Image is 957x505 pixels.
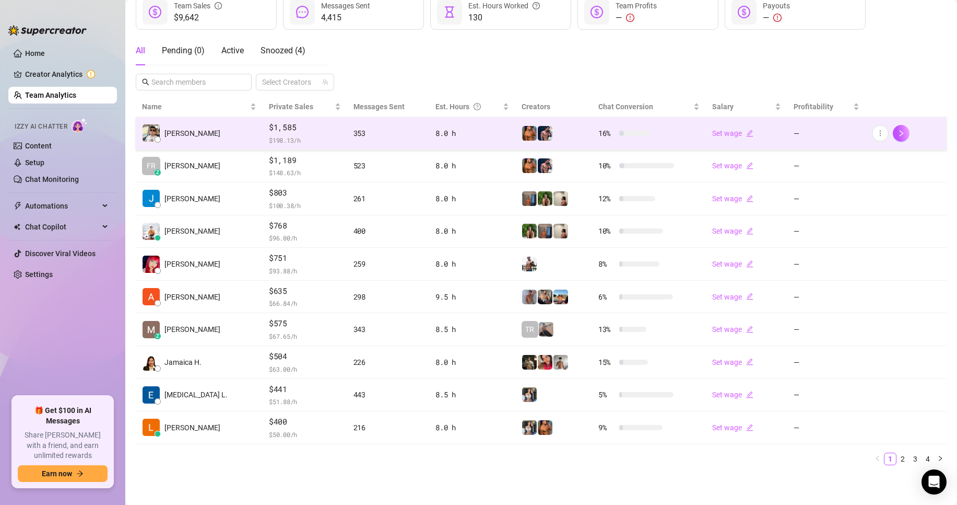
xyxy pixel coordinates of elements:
td: — [787,313,866,346]
span: dollar-circle [590,6,603,18]
td: — [787,281,866,314]
span: dollar-circle [149,6,161,18]
div: 216 [353,422,423,433]
span: edit [746,227,753,235]
span: Messages Sent [353,102,405,111]
span: FR [147,160,156,171]
span: exclamation-circle [626,14,634,22]
span: 10 % [598,225,615,237]
span: search [142,78,149,86]
span: edit [746,195,753,202]
span: [PERSON_NAME] [164,193,220,204]
span: Chat Copilot [25,219,99,235]
span: $ 148.63 /h [269,167,341,178]
div: 259 [353,258,423,270]
div: Est. Hours [435,101,500,112]
div: z [155,169,161,176]
button: Earn nowarrow-right [18,465,108,482]
span: $751 [269,252,341,265]
div: 8.0 h [435,193,509,204]
div: 9.5 h [435,291,509,303]
td: — [787,346,866,379]
span: [PERSON_NAME] [164,324,220,335]
img: Nathaniel [522,224,537,238]
img: LC [539,322,553,337]
span: left [875,455,881,462]
span: $ 67.65 /h [269,331,341,341]
span: edit [746,260,753,268]
div: 8.5 h [435,389,509,400]
img: JG [522,158,537,173]
a: Set wageedit [712,423,753,432]
div: 8.0 h [435,160,509,171]
td: — [787,379,866,412]
img: aussieboy_j [553,355,568,370]
div: 261 [353,193,423,204]
span: Payouts [763,2,790,10]
img: Mary Jane Moren… [143,256,160,273]
span: 8 % [598,258,615,270]
span: $ 93.88 /h [269,266,341,276]
span: $441 [269,383,341,396]
div: 400 [353,225,423,237]
a: Chat Monitoring [25,175,79,183]
span: $1,189 [269,154,341,167]
span: $ 198.13 /h [269,135,341,145]
button: right [934,453,947,465]
a: 4 [922,453,934,465]
a: 1 [884,453,896,465]
img: Axel [538,126,552,141]
span: Salary [712,102,734,111]
span: edit [746,358,753,365]
div: Pending ( 0 ) [162,44,205,57]
span: 4,415 [321,12,370,24]
span: hourglass [443,6,456,18]
img: George [538,290,552,304]
img: Rupert T. [143,190,160,207]
span: Name [142,101,248,112]
a: Set wageedit [712,162,753,170]
div: 8.5 h [435,324,509,335]
div: 298 [353,291,423,303]
span: Izzy AI Chatter [15,122,67,132]
span: edit [746,130,753,137]
span: $ 63.00 /h [269,364,341,374]
span: right [937,455,943,462]
img: Nathaniel [538,191,552,206]
img: Jayson Roa [143,223,160,240]
td: — [787,411,866,444]
span: $ 51.88 /h [269,396,341,407]
span: message [296,6,309,18]
span: $575 [269,317,341,330]
img: JG [538,420,552,435]
button: left [871,453,884,465]
img: Katy [522,420,537,435]
span: thunderbolt [14,202,22,210]
img: Wayne [522,191,537,206]
img: Tony [522,355,537,370]
div: 443 [353,389,423,400]
span: 5 % [598,389,615,400]
span: arrow-right [76,470,84,477]
a: Set wageedit [712,260,753,268]
span: team [322,79,328,85]
div: z [155,333,161,339]
span: Earn now [42,469,72,478]
a: Set wageedit [712,358,753,366]
li: 1 [884,453,896,465]
a: Discover Viral Videos [25,249,96,258]
span: $803 [269,187,341,199]
span: Messages Sent [321,2,370,10]
img: logo-BBDzfeDw.svg [8,25,87,36]
img: Exon Locsin [143,386,160,404]
span: $ 66.84 /h [269,298,341,308]
a: Set wageedit [712,194,753,203]
a: 3 [909,453,921,465]
span: right [897,130,905,137]
span: Chat Conversion [598,102,653,111]
td: — [787,117,866,150]
span: Automations [25,198,99,214]
li: Next Page [934,453,947,465]
div: 523 [353,160,423,171]
span: $9,642 [174,12,222,24]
